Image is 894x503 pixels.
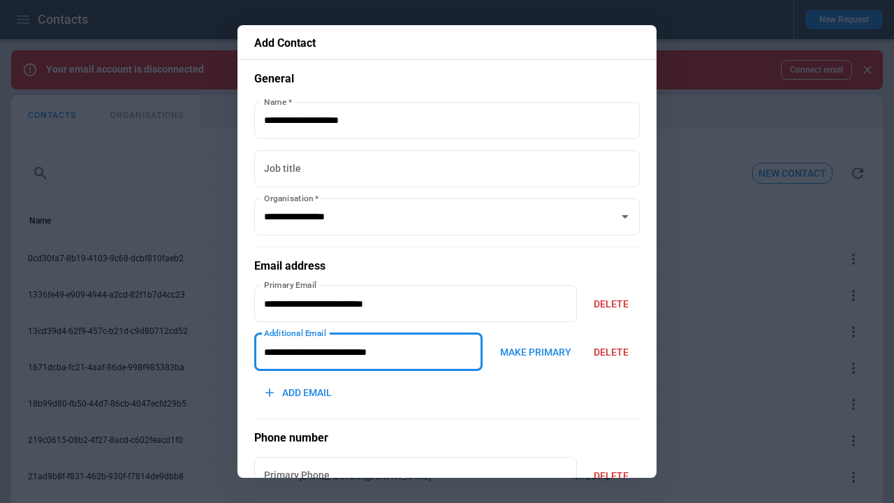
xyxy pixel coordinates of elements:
label: Additional Email [264,327,326,339]
h5: General [254,71,640,87]
button: DELETE [582,337,640,367]
button: ADD EMAIL [254,378,343,408]
label: Organisation [264,192,318,204]
label: Primary Email [264,279,317,291]
label: Name [264,96,292,108]
button: MAKE PRIMARY [488,337,582,367]
h5: Phone number [254,430,640,446]
button: DELETE [582,461,640,491]
p: Add Contact [254,36,640,50]
h5: Email address [254,258,640,274]
button: Open [615,207,635,226]
button: DELETE [582,289,640,319]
